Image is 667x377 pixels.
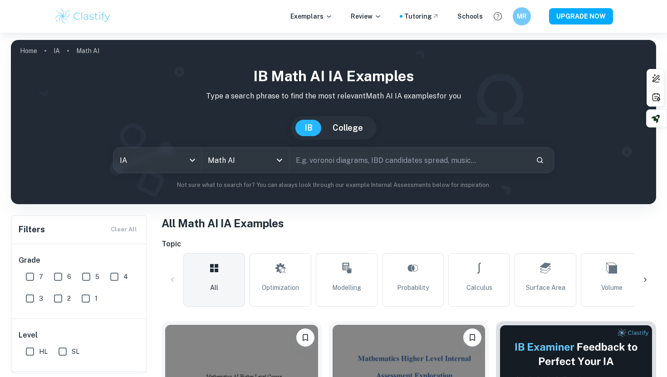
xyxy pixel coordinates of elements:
[296,328,314,347] button: Bookmark
[457,11,483,21] a: Schools
[54,44,60,57] a: IA
[39,272,43,282] span: 7
[517,11,527,21] h6: MR
[549,8,613,24] button: UPGRADE NOW
[19,255,140,266] h6: Grade
[18,65,649,87] h1: IB Math AI IA examples
[295,120,322,136] button: IB
[11,40,656,204] img: profile cover
[95,272,99,282] span: 5
[601,283,623,293] span: Volume
[67,294,71,304] span: 2
[67,272,71,282] span: 6
[273,154,286,166] button: Open
[324,120,372,136] button: College
[18,181,649,190] p: Not sure what to search for? You can always look through our example Internal Assessments below f...
[466,283,492,293] span: Calculus
[397,283,429,293] span: Probability
[290,11,333,21] p: Exemplars
[39,294,43,304] span: 3
[463,328,481,347] button: Bookmark
[76,46,99,56] p: Math AI
[54,7,112,25] img: Clastify logo
[18,91,649,102] p: Type a search phrase to find the most relevant Math AI IA examples for you
[95,294,98,304] span: 1
[404,11,439,21] a: Tutoring
[351,11,382,21] p: Review
[123,272,128,282] span: 4
[19,330,140,341] h6: Level
[210,283,218,293] span: All
[39,347,48,357] span: HL
[72,347,79,357] span: SL
[526,283,565,293] span: Surface Area
[532,152,548,168] button: Search
[262,283,299,293] span: Optimization
[19,223,45,236] h6: Filters
[162,239,656,250] h6: Topic
[513,7,531,25] button: MR
[490,9,505,24] button: Help and Feedback
[289,147,529,173] input: E.g. voronoi diagrams, IBD candidates spread, music...
[20,44,37,57] a: Home
[332,283,361,293] span: Modelling
[113,147,201,173] div: IA
[162,215,656,231] h1: All Math AI IA Examples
